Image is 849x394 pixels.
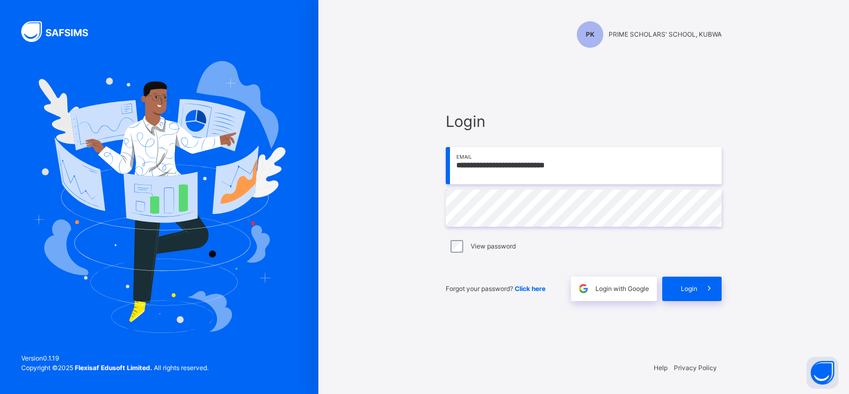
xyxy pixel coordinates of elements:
[446,110,722,133] span: Login
[21,364,209,372] span: Copyright © 2025 All rights reserved.
[674,364,717,372] a: Privacy Policy
[21,21,101,42] img: SAFSIMS Logo
[681,284,697,294] span: Login
[595,284,649,294] span: Login with Google
[654,364,668,372] a: Help
[21,354,209,363] span: Version 0.1.19
[807,357,838,389] button: Open asap
[446,285,545,293] span: Forgot your password?
[33,61,285,333] img: Hero Image
[609,30,722,39] span: PRIME SCHOLARS' SCHOOL, KUBWA
[586,30,594,39] span: PK
[515,285,545,293] a: Click here
[75,364,152,372] strong: Flexisaf Edusoft Limited.
[577,282,590,295] img: google.396cfc9801f0270233282035f929180a.svg
[471,242,516,251] label: View password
